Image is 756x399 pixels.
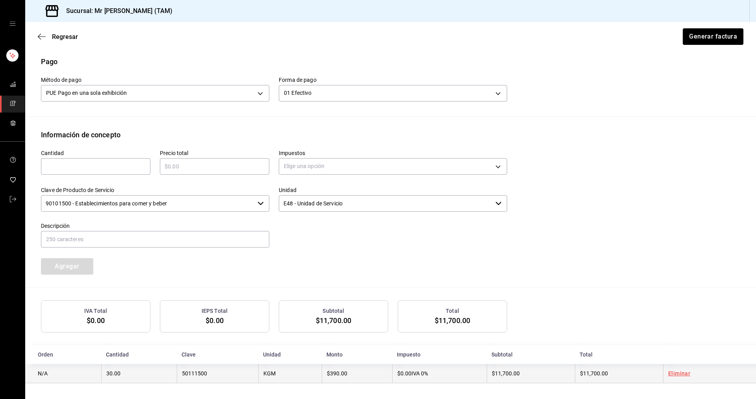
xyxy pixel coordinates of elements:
span: 30.00 [106,370,120,377]
label: Descripción [41,223,269,228]
span: $0.00 [87,316,105,325]
div: Elige una opción [279,158,507,175]
th: Total [575,345,663,364]
th: Unidad [258,345,322,364]
span: $11,700.00 [316,316,351,325]
span: $0.00 [397,370,411,377]
span: Regresar [52,33,78,41]
td: N/A [25,364,101,383]
button: open drawer [9,20,16,27]
h3: IVA Total [84,307,107,315]
span: $390.00 [327,370,347,377]
th: Monto [322,345,392,364]
input: 250 caracteres [41,231,269,248]
label: Forma de pago [279,77,507,82]
label: Unidad [279,187,507,192]
th: Cantidad [101,345,176,364]
div: Pago [41,56,58,67]
a: Eliminar [668,370,690,377]
button: Regresar [38,33,78,41]
th: Clave [177,345,258,364]
th: Impuesto [392,345,487,364]
h3: Sucursal: Mr [PERSON_NAME] (TAM) [60,6,172,16]
span: PUE Pago en una sola exhibición [46,89,127,97]
span: 01 Efectivo [284,89,311,97]
td: KGM [258,364,322,383]
span: $0.00 [206,316,224,325]
td: 50111500 [177,364,258,383]
span: $11,700.00 [435,316,470,325]
th: Subtotal [487,345,575,364]
h3: IEPS Total [202,307,228,315]
td: IVA 0% [392,364,487,383]
button: Generar factura [683,28,743,45]
label: Cantidad [41,150,150,155]
label: Clave de Producto de Servicio [41,187,269,192]
input: $0.00 [160,162,269,171]
span: $11,700.00 [492,370,520,377]
span: $11,700.00 [580,370,608,377]
input: Elige una opción [41,195,254,212]
h3: Subtotal [322,307,344,315]
div: Información de concepto [41,129,120,140]
label: Precio total [160,150,269,155]
th: Orden [25,345,101,364]
label: Método de pago [41,77,269,82]
label: Impuestos [279,150,507,155]
input: Elige una opción [279,195,492,212]
h3: Total [446,307,459,315]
